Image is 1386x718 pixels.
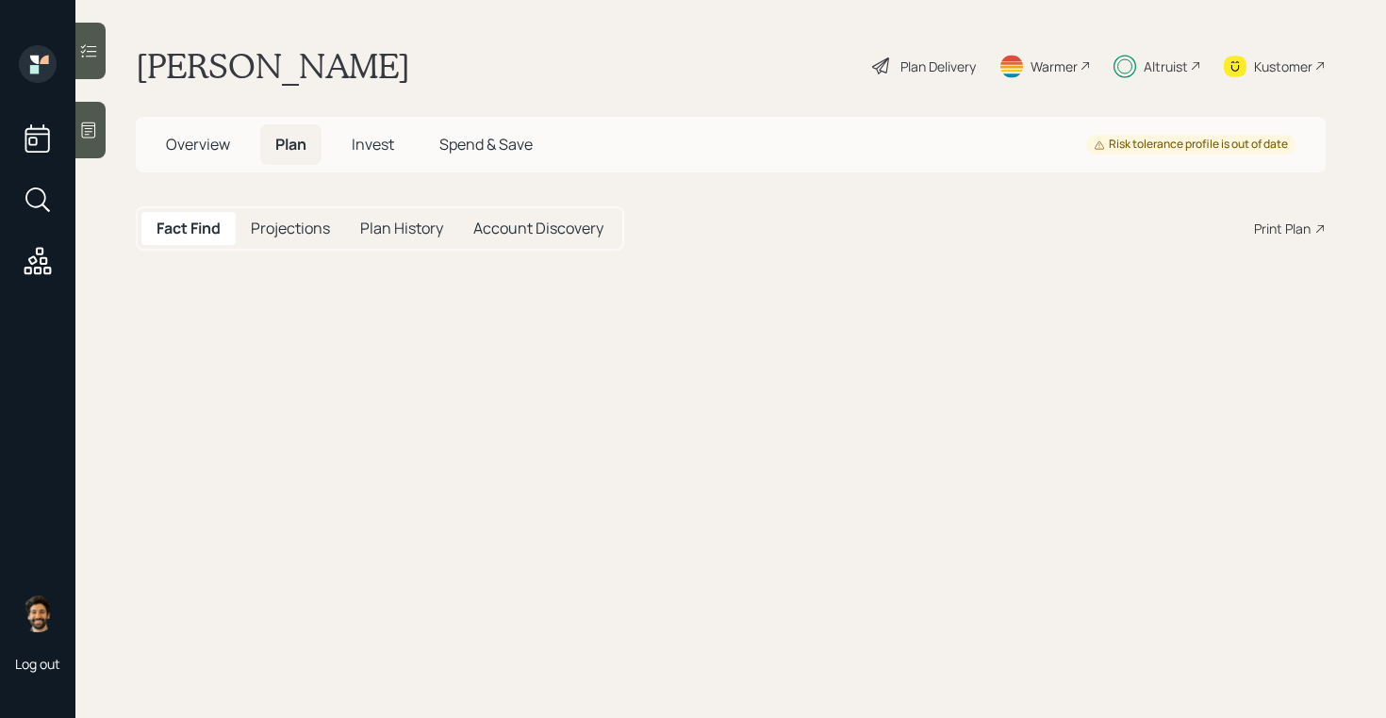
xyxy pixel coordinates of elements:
h5: Plan History [360,220,443,237]
h5: Projections [251,220,330,237]
h5: Account Discovery [473,220,603,237]
h5: Fact Find [157,220,221,237]
div: Print Plan [1254,219,1311,238]
div: Log out [15,655,60,673]
span: Overview [166,134,230,155]
span: Invest [352,134,394,155]
h1: [PERSON_NAME] [136,45,410,87]
span: Plan [275,134,306,155]
span: Spend & Save [439,134,533,155]
div: Kustomer [1254,57,1312,76]
img: eric-schwartz-headshot.png [19,595,57,632]
div: Plan Delivery [900,57,976,76]
div: Altruist [1144,57,1188,76]
div: Warmer [1031,57,1078,76]
div: Risk tolerance profile is out of date [1094,137,1288,153]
